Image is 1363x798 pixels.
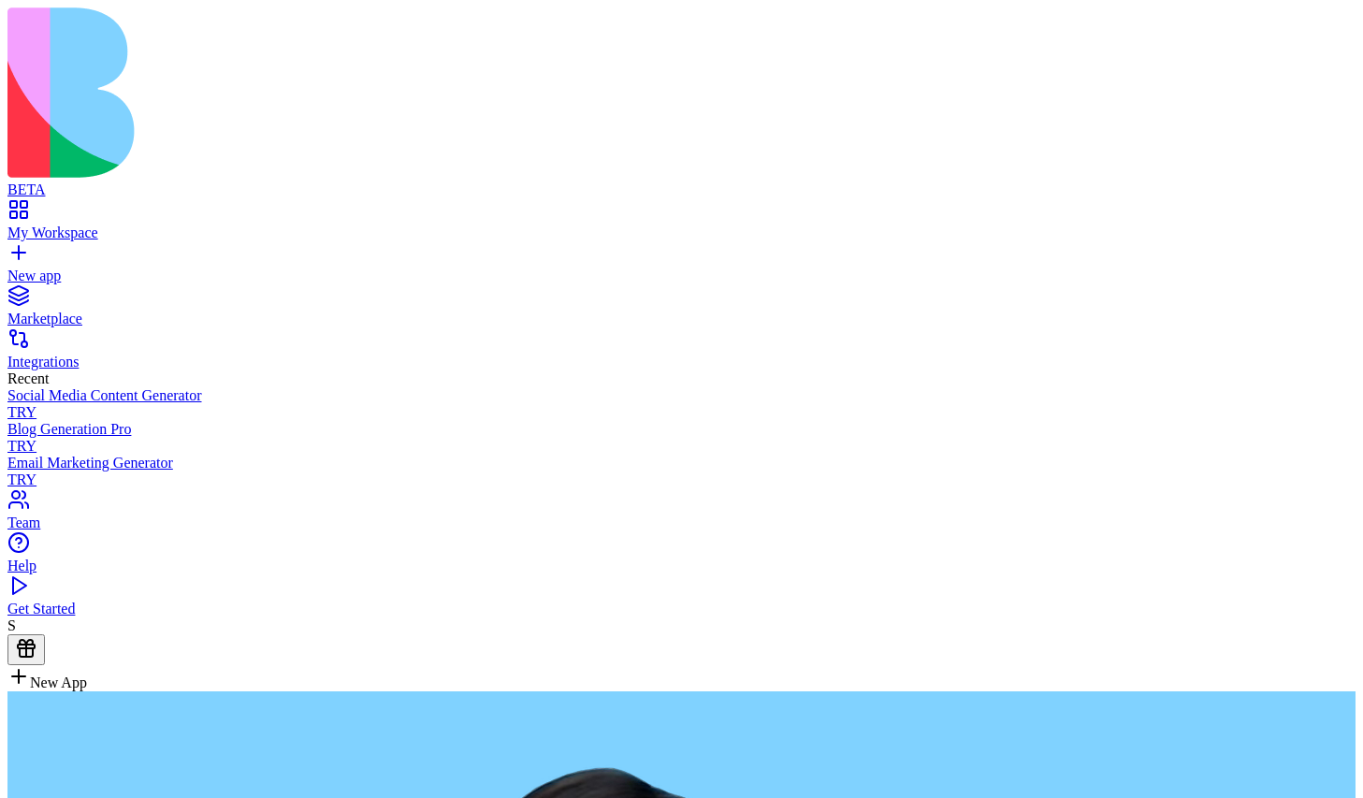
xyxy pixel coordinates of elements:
[7,268,1356,284] div: New app
[7,601,1356,617] div: Get Started
[7,370,49,386] span: Recent
[7,7,760,178] img: logo
[7,498,1356,531] a: Team
[7,558,1356,574] div: Help
[7,421,1356,438] div: Blog Generation Pro
[7,455,1356,488] a: Email Marketing GeneratorTRY
[7,584,1356,617] a: Get Started
[30,675,87,690] span: New App
[7,438,1356,455] div: TRY
[7,354,1356,370] div: Integrations
[7,421,1356,455] a: Blog Generation ProTRY
[7,404,1356,421] div: TRY
[7,617,16,633] span: S
[7,515,1356,531] div: Team
[7,455,1356,472] div: Email Marketing Generator
[7,165,1356,198] a: BETA
[7,311,1356,327] div: Marketplace
[7,181,1356,198] div: BETA
[7,251,1356,284] a: New app
[7,294,1356,327] a: Marketplace
[7,337,1356,370] a: Integrations
[7,225,1356,241] div: My Workspace
[7,208,1356,241] a: My Workspace
[7,387,1356,404] div: Social Media Content Generator
[7,541,1356,574] a: Help
[7,387,1356,421] a: Social Media Content GeneratorTRY
[7,472,1356,488] div: TRY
